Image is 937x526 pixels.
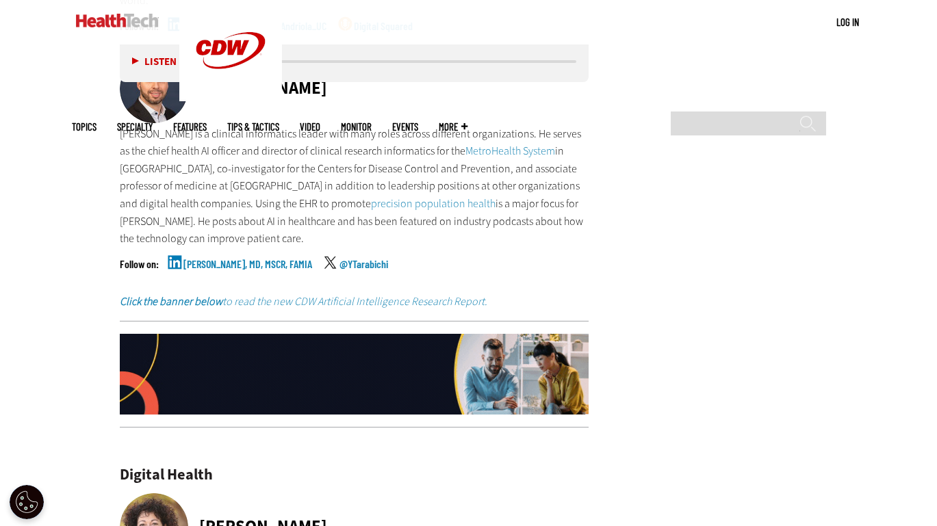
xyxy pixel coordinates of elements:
[120,294,222,308] strong: Click the banner below
[300,122,320,132] a: Video
[227,122,279,132] a: Tips & Tactics
[120,125,589,248] p: [PERSON_NAME] is a clinical informatics leader with many roles across different organizations. He...
[120,334,589,415] img: xs-AI-q225-animated-desktop
[72,122,97,132] span: Topics
[836,15,859,29] div: User menu
[341,122,372,132] a: MonITor
[371,196,496,211] a: precision population health
[76,14,159,27] img: Home
[117,122,153,132] span: Specialty
[439,122,467,132] span: More
[465,144,555,158] a: MetroHealth System
[392,122,418,132] a: Events
[339,259,388,293] a: @YTarabichi
[10,485,44,519] div: Cookie Settings
[173,122,207,132] a: Features
[120,294,487,308] em: to read the new CDW Artificial Intelligence Research Report.
[120,467,589,482] h2: Digital Health
[179,90,282,105] a: CDW
[120,294,487,308] a: Click the banner belowto read the new CDW Artificial Intelligence Research Report.
[836,16,859,28] a: Log in
[183,259,312,293] a: [PERSON_NAME], MD, MSCR, FAMIA
[10,485,44,519] button: Open Preferences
